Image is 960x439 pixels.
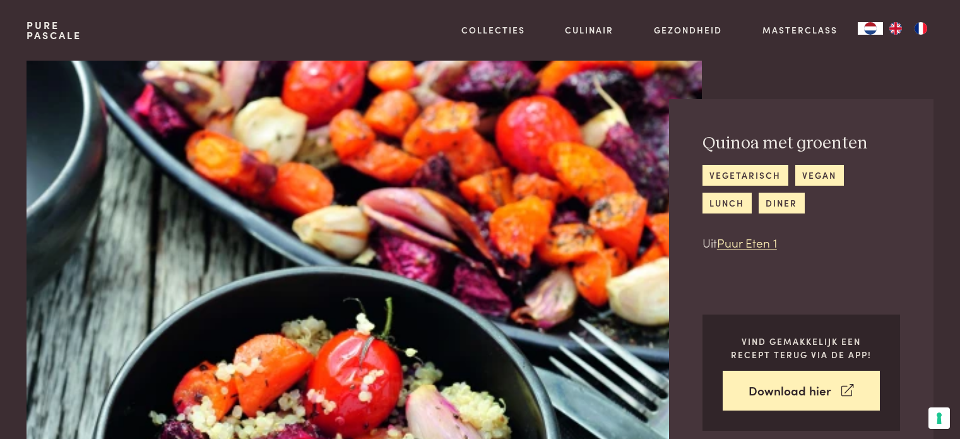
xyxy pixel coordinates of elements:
div: Language [858,22,883,35]
a: Puur Eten 1 [717,234,777,251]
a: Gezondheid [654,23,722,37]
a: NL [858,22,883,35]
a: FR [908,22,933,35]
a: Masterclass [762,23,838,37]
a: diner [759,193,805,213]
a: lunch [702,193,752,213]
a: Culinair [565,23,613,37]
a: vegetarisch [702,165,788,186]
p: Vind gemakkelijk een recept terug via de app! [723,335,880,361]
a: vegan [795,165,844,186]
a: Download hier [723,371,880,411]
button: Uw voorkeuren voor toestemming voor trackingtechnologieën [928,407,950,429]
a: Collecties [461,23,525,37]
a: PurePascale [27,20,81,40]
p: Uit [702,234,900,252]
aside: Language selected: Nederlands [858,22,933,35]
ul: Language list [883,22,933,35]
h2: Quinoa met groenten [702,133,900,155]
a: EN [883,22,908,35]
